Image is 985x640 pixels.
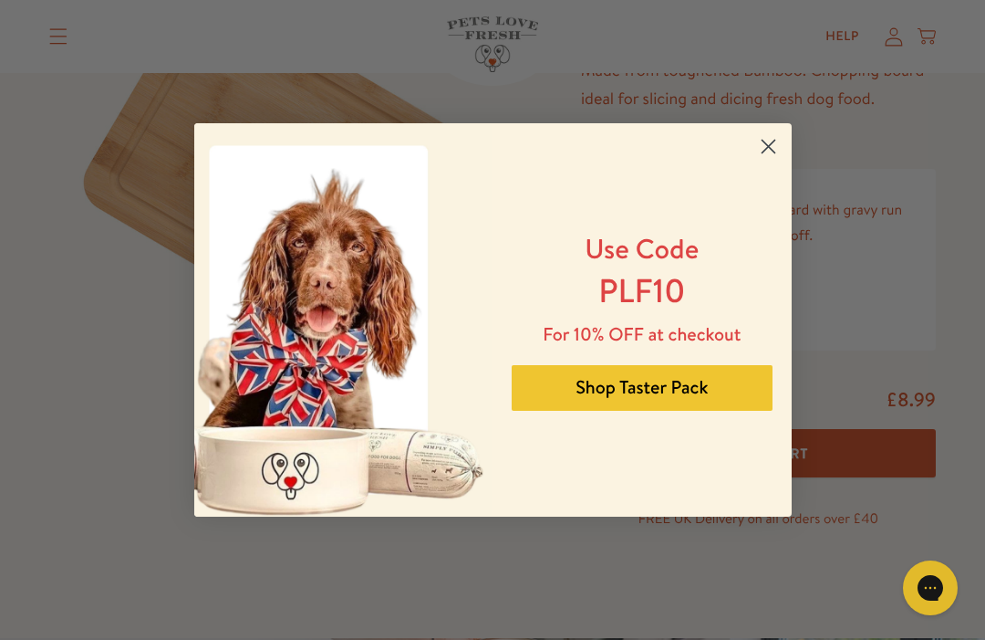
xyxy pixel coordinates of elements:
iframe: Gorgias live chat messenger [894,554,967,622]
span: PLF10 [598,268,685,313]
span: Use Code [585,229,699,268]
span: For 10% OFF at checkout [543,322,741,347]
img: 90083654-52f2-4de1-9965-d556b4c9d4d9.jpeg [194,123,493,517]
button: Close dialog [752,131,784,163]
button: Shop Taster Pack [512,365,772,411]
